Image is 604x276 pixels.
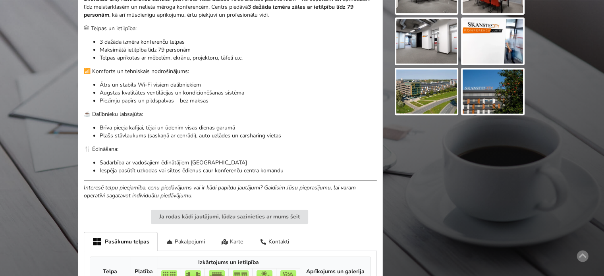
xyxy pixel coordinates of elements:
div: Kontakti [251,232,297,251]
strong: 3 dažāda izmēra zāles ar ietilpību līdz 79 personām [84,3,353,19]
p: ☕️ Dalībnieku labsajūta: [84,110,377,118]
img: Skanstes City Konferenču centrs | Rīga | Pasākumu vieta - galerijas bilde [463,69,523,114]
th: Izkārtojums un ietilpība [157,257,300,268]
p: Piezīmju papīrs un pildspalvas – bez maksas [100,97,377,105]
div: Karte [213,232,252,251]
div: Pakalpojumi [158,232,213,251]
em: Interesē telpu pieejamība, cenu piedāvājums vai ir kādi papildu jautājumi? Gaidīsim Jūsu pieprasī... [84,184,356,199]
img: Skanstes City Konferenču centrs | Rīga | Pasākumu vieta - galerijas bilde [396,19,457,64]
p: Sadarbība ar vadošajiem ēdinātājiem [GEOGRAPHIC_DATA] [100,159,377,167]
p: Ātrs un stabils Wi-Fi visiem dalībniekiem [100,81,377,89]
p: 🍴 Ēdināšana: [84,145,377,153]
img: Skanstes City Konferenču centrs | Rīga | Pasākumu vieta - galerijas bilde [463,19,523,64]
p: Maksimālā ietilpība līdz 79 personām [100,46,377,54]
img: Skanstes City Konferenču centrs | Rīga | Pasākumu vieta - galerijas bilde [396,69,457,114]
p: 🏛 Telpas un ietilpība: [84,25,377,33]
button: Ja rodas kādi jautājumi, lūdzu sazinieties ar mums šeit [151,210,308,224]
p: Plašs stāvlaukums (saskaņā ar cenrādi), auto uzlādes un carsharing vietas [100,132,377,140]
p: 3 dažāda izmēra konferenču telpas [100,38,377,46]
p: Telpas aprīkotas ar mēbelēm, ekrānu, projektoru, tāfeli u.c. [100,54,377,62]
p: Brīva pieeja kafijai, tējai un ūdenim visas dienas garumā [100,124,377,132]
p: 📶 Komforts un tehniskais nodrošinājums: [84,68,377,75]
p: Iespēja pasūtīt uzkodas vai siltos ēdienus caur konferenču centra komandu [100,167,377,175]
p: Augstas kvalitātes ventilācijas un kondicionēšanas sistēma [100,89,377,97]
div: Pasākumu telpas [84,232,158,251]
